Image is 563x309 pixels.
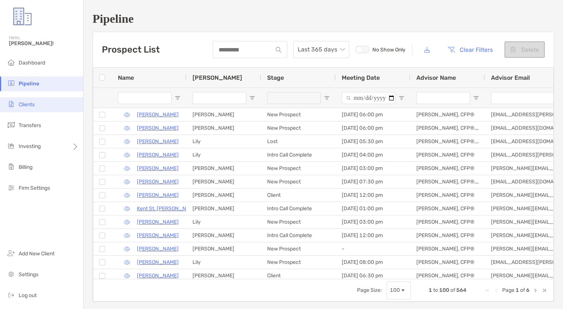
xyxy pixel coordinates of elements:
div: [PERSON_NAME] [187,229,261,242]
span: Pipeline [19,81,39,87]
h3: Prospect List [102,44,160,55]
div: [PERSON_NAME] [187,269,261,282]
a: [PERSON_NAME] [137,150,179,160]
div: - [336,242,410,255]
a: [PERSON_NAME] [137,164,179,173]
input: Name Filter Input [118,92,172,104]
div: Previous Page [493,287,499,293]
div: Client [261,189,336,202]
button: Open Filter Menu [249,95,255,101]
button: Open Filter Menu [175,95,181,101]
span: Meeting Date [342,74,380,81]
span: to [433,287,438,293]
input: Booker Filter Input [193,92,246,104]
span: Transfers [19,122,41,129]
button: Clear Filters [442,41,498,58]
div: [PERSON_NAME], CFP®, CFA® [410,122,485,135]
div: [PERSON_NAME] [187,242,261,255]
div: [PERSON_NAME] [187,162,261,175]
button: Open Filter Menu [324,95,330,101]
div: 100 [390,287,400,293]
div: Page Size: [357,287,382,293]
div: [DATE] 01:00 pm [336,202,410,215]
p: [PERSON_NAME] [137,177,179,186]
div: Last Page [541,287,547,293]
span: Add New Client [19,250,54,257]
span: 564 [456,287,466,293]
a: [PERSON_NAME] [137,217,179,227]
div: New Prospect [261,162,336,175]
button: Open Filter Menu [473,95,479,101]
div: [DATE] 06:30 pm [336,269,410,282]
span: 1 [516,287,519,293]
div: Intro Call Complete [261,148,336,161]
a: [PERSON_NAME] [137,244,179,253]
span: Log out [19,292,37,299]
div: [PERSON_NAME], CFP®, CFA® [410,135,485,148]
span: Dashboard [19,60,45,66]
div: New Prospect [261,242,336,255]
span: Advisor Email [491,74,530,81]
img: clients icon [7,100,16,108]
a: [PERSON_NAME] [137,231,179,240]
div: [PERSON_NAME], CFP® [410,108,485,121]
img: transfers icon [7,120,16,129]
span: Billing [19,164,32,170]
img: add_new_client icon [7,249,16,258]
img: pipeline icon [7,79,16,88]
a: [PERSON_NAME] [137,190,179,200]
div: [PERSON_NAME], CFP® [410,269,485,282]
span: 100 [439,287,449,293]
img: billing icon [7,162,16,171]
img: input icon [276,47,281,53]
img: firm-settings icon [7,183,16,192]
div: Lost [261,135,336,148]
span: Name [118,74,134,81]
div: [PERSON_NAME], CFP® [410,215,485,228]
div: Intro Call Complete [261,229,336,242]
h1: Pipeline [93,12,554,26]
div: [DATE] 05:30 pm [336,135,410,148]
div: First Page [484,287,490,293]
span: Settings [19,271,38,278]
img: dashboard icon [7,58,16,67]
div: New Prospect [261,108,336,121]
label: No Show Only [355,46,406,53]
a: [PERSON_NAME] [137,123,179,133]
div: [DATE] 08:00 pm [336,256,410,269]
p: [PERSON_NAME] [137,258,179,267]
div: Lily [187,135,261,148]
div: Intro Call Complete [261,202,336,215]
div: Client [261,269,336,282]
div: [PERSON_NAME], CFP® [410,229,485,242]
span: Page [502,287,514,293]
div: New Prospect [261,175,336,188]
div: [PERSON_NAME], CFP® [410,148,485,161]
div: [PERSON_NAME], CFP® [410,202,485,215]
div: [PERSON_NAME] [187,122,261,135]
a: [PERSON_NAME] [137,137,179,146]
div: [PERSON_NAME], CFP® [410,242,485,255]
a: [PERSON_NAME] [137,271,179,280]
span: Stage [267,74,284,81]
div: [PERSON_NAME] [187,202,261,215]
span: of [520,287,525,293]
div: Lily [187,256,261,269]
a: Kent St. [PERSON_NAME] [137,204,198,213]
span: Investing [19,143,41,149]
span: [PERSON_NAME] [193,74,242,81]
div: New Prospect [261,215,336,228]
div: [PERSON_NAME], CFP® [410,162,485,175]
div: [DATE] 03:00 pm [336,215,410,228]
div: [DATE] 12:00 pm [336,189,410,202]
img: logout icon [7,290,16,299]
span: Advisor Name [416,74,456,81]
span: [PERSON_NAME]! [9,40,79,47]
